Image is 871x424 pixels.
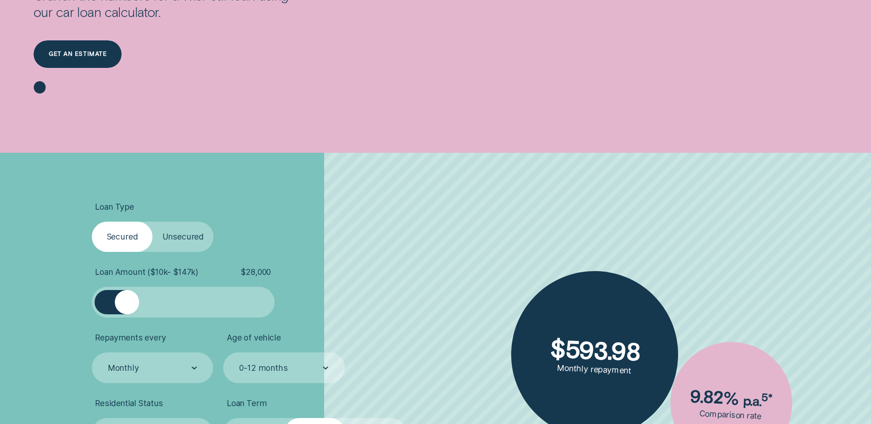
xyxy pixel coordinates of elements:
span: Residential Status [95,398,163,408]
span: Age of vehicle [227,333,281,343]
label: Unsecured [152,222,214,252]
a: Get an estimate [34,40,122,68]
span: Loan Amount ( $10k - $147k ) [95,267,198,277]
span: Loan Term [227,398,267,408]
span: Loan Type [95,202,134,212]
label: Secured [92,222,153,252]
span: $ 28,000 [241,267,271,277]
span: Repayments every [95,333,166,343]
div: 0-12 months [239,363,287,373]
div: Monthly [108,363,139,373]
